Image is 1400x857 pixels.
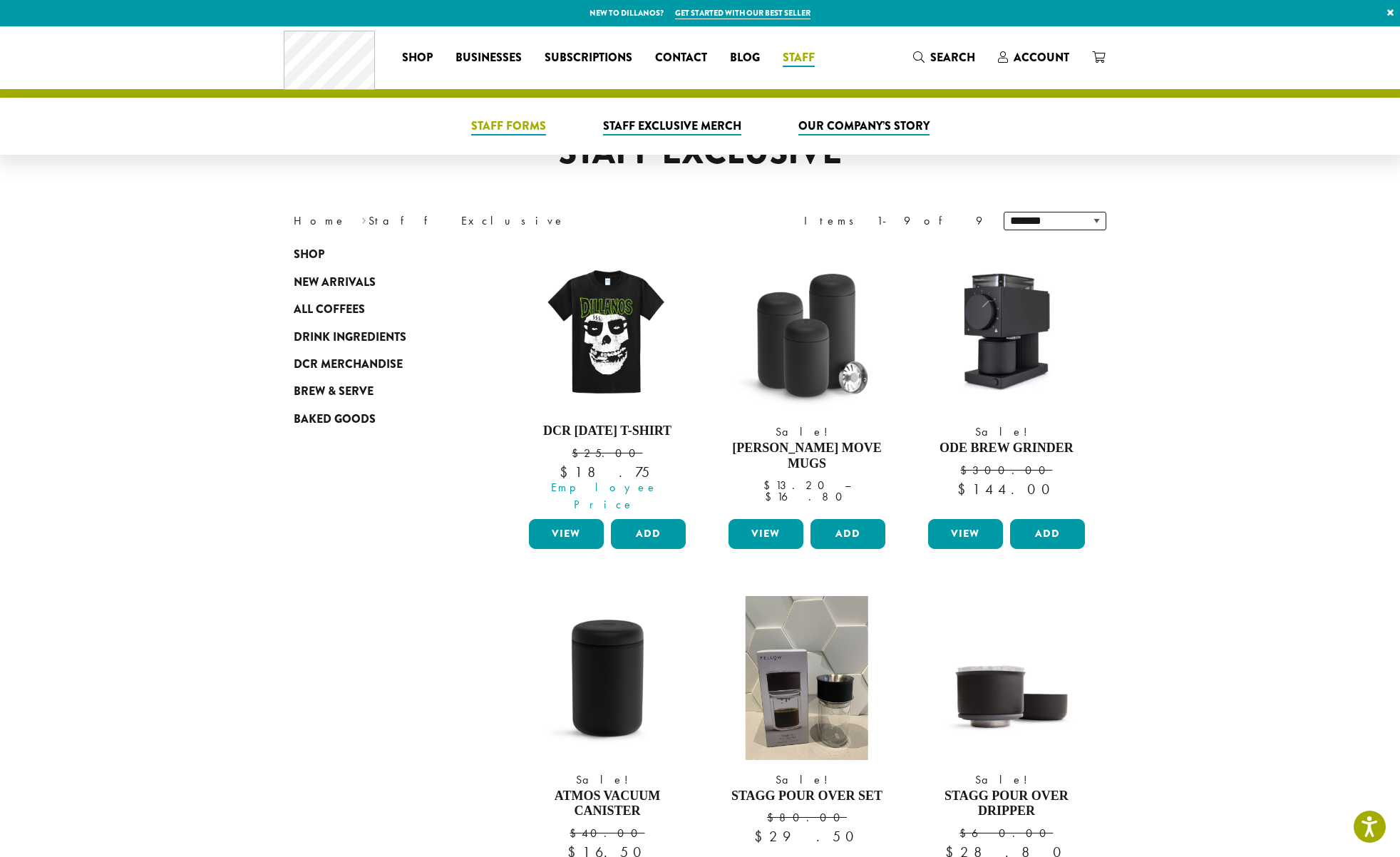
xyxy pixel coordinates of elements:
[525,771,689,789] span: Sale!
[798,118,930,135] span: Our Company’s Story
[765,489,777,504] span: $
[810,519,885,549] button: Add
[725,441,889,471] h4: [PERSON_NAME] Move Mugs
[294,241,465,268] a: Shop
[763,478,831,493] bdi: 13.20
[570,826,582,841] span: $
[925,248,1088,513] a: Sale! Ode Brew Grinder $300.00
[560,463,654,481] bdi: 18.75
[294,351,465,378] a: DCR Merchandise
[960,463,1052,478] bdi: 300.00
[925,596,1088,760] img: Stagg-X-Pour-Over-with-Filter-1200x-300x300.jpeg
[294,213,346,228] a: Home
[655,49,707,67] span: Contact
[928,519,1003,549] a: View
[804,212,982,230] div: Items 1-9 of 9
[603,118,741,135] span: Staff Exclusive Merch
[570,826,644,841] bdi: 40.00
[560,463,575,481] span: $
[767,810,847,825] bdi: 80.00
[925,424,1088,441] span: Sale!
[294,378,465,405] a: Brew & Serve
[283,132,1117,173] h1: Staff Exclusive
[294,356,403,374] span: DCR Merchandise
[675,7,810,19] a: Get started with our best seller
[525,248,689,513] a: DCR [DATE] T-Shirt $25.00 Employee Price
[725,771,889,789] span: Sale!
[525,789,689,819] h4: Atmos Vacuum Canister
[611,519,686,549] button: Add
[959,826,1053,841] bdi: 60.00
[765,489,849,504] bdi: 16.80
[845,478,850,493] span: –
[361,207,366,230] span: ›
[783,49,815,67] span: Staff
[767,810,779,825] span: $
[959,826,972,841] span: $
[402,49,433,67] span: Shop
[746,596,868,760] img: Stagg-Pour-Over-e1678840135887.png
[925,771,1088,789] span: Sale!
[960,463,972,478] span: $
[725,248,889,513] a: Sale! [PERSON_NAME] Move Mugs
[754,827,860,846] bdi: 29.50
[529,519,604,549] a: View
[471,118,546,135] span: Staff Forms
[294,274,376,292] span: New Arrivals
[763,478,776,493] span: $
[730,49,760,67] span: Blog
[902,46,987,69] a: Search
[294,411,376,428] span: Baked Goods
[294,212,679,230] nav: Breadcrumb
[294,383,374,401] span: Brew & Serve
[930,49,975,66] span: Search
[525,424,689,439] h4: DCR [DATE] T-Shirt
[294,301,365,319] span: All Coffees
[725,248,889,412] img: Carter-Move-Mugs-all-sizes-1200x-300x300.png
[545,49,632,67] span: Subscriptions
[725,789,889,804] h4: Stagg Pour Over Set
[925,248,1088,412] img: Ode-Grinder-angle-view-1200x-300x300.jpeg
[725,424,889,441] span: Sale!
[572,446,642,461] bdi: 25.00
[729,519,803,549] a: View
[391,46,444,69] a: Shop
[957,480,972,498] span: $
[957,480,1056,498] bdi: 144.00
[1010,519,1085,549] button: Add
[294,323,465,350] a: Drink Ingredients
[771,46,826,69] a: Staff
[520,479,689,513] span: Employee Price
[294,329,406,347] span: Drink Ingredients
[294,406,465,433] a: Baked Goods
[925,441,1088,456] h4: Ode Brew Grinder
[455,49,522,67] span: Businesses
[925,789,1088,819] h4: Stagg Pour Over Dripper
[525,248,689,412] img: DCR-Halloween-Tee-LTO-WEB-scaled.jpg
[294,246,324,264] span: Shop
[572,446,584,461] span: $
[294,296,465,323] a: All Coffees
[754,827,769,846] span: $
[1014,49,1069,66] span: Account
[525,596,689,760] img: Atmos-Canister-1200x-300x300.png
[294,269,465,296] a: New Arrivals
